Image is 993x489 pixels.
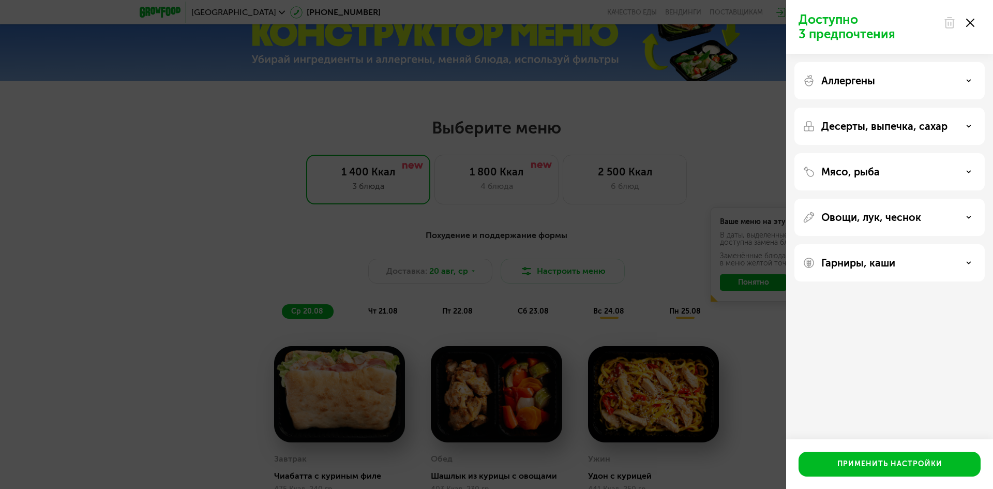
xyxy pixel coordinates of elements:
[837,459,942,469] div: Применить настройки
[821,166,880,178] p: Мясо, рыба
[821,75,875,87] p: Аллергены
[799,452,981,477] button: Применить настройки
[821,120,947,132] p: Десерты, выпечка, сахар
[821,211,921,224] p: Овощи, лук, чеснок
[799,12,937,41] p: Доступно 3 предпочтения
[821,257,895,269] p: Гарниры, каши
